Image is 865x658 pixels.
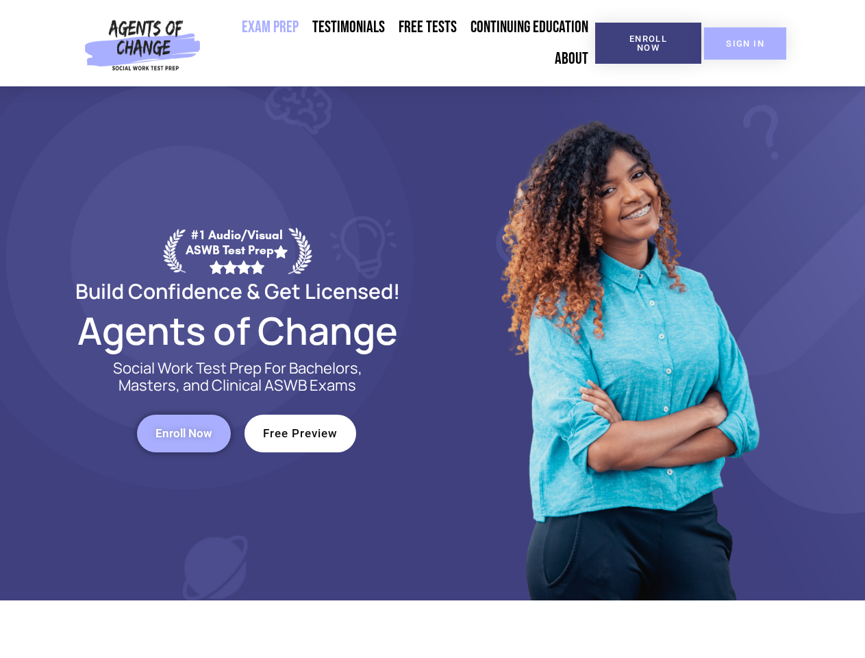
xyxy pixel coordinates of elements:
[137,415,231,452] a: Enroll Now
[42,281,433,301] h2: Build Confidence & Get Licensed!
[617,34,679,52] span: Enroll Now
[595,23,701,64] a: Enroll Now
[305,12,392,43] a: Testimonials
[235,12,305,43] a: Exam Prep
[186,228,288,273] div: #1 Audio/Visual ASWB Test Prep
[263,428,338,439] span: Free Preview
[42,315,433,346] h2: Agents of Change
[97,360,378,394] p: Social Work Test Prep For Bachelors, Masters, and Clinical ASWB Exams
[392,12,464,43] a: Free Tests
[206,12,595,75] nav: Menu
[704,27,786,60] a: SIGN IN
[548,43,595,75] a: About
[726,39,764,48] span: SIGN IN
[155,428,212,439] span: Enroll Now
[491,86,765,600] img: Website Image 1 (1)
[464,12,595,43] a: Continuing Education
[245,415,356,452] a: Free Preview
